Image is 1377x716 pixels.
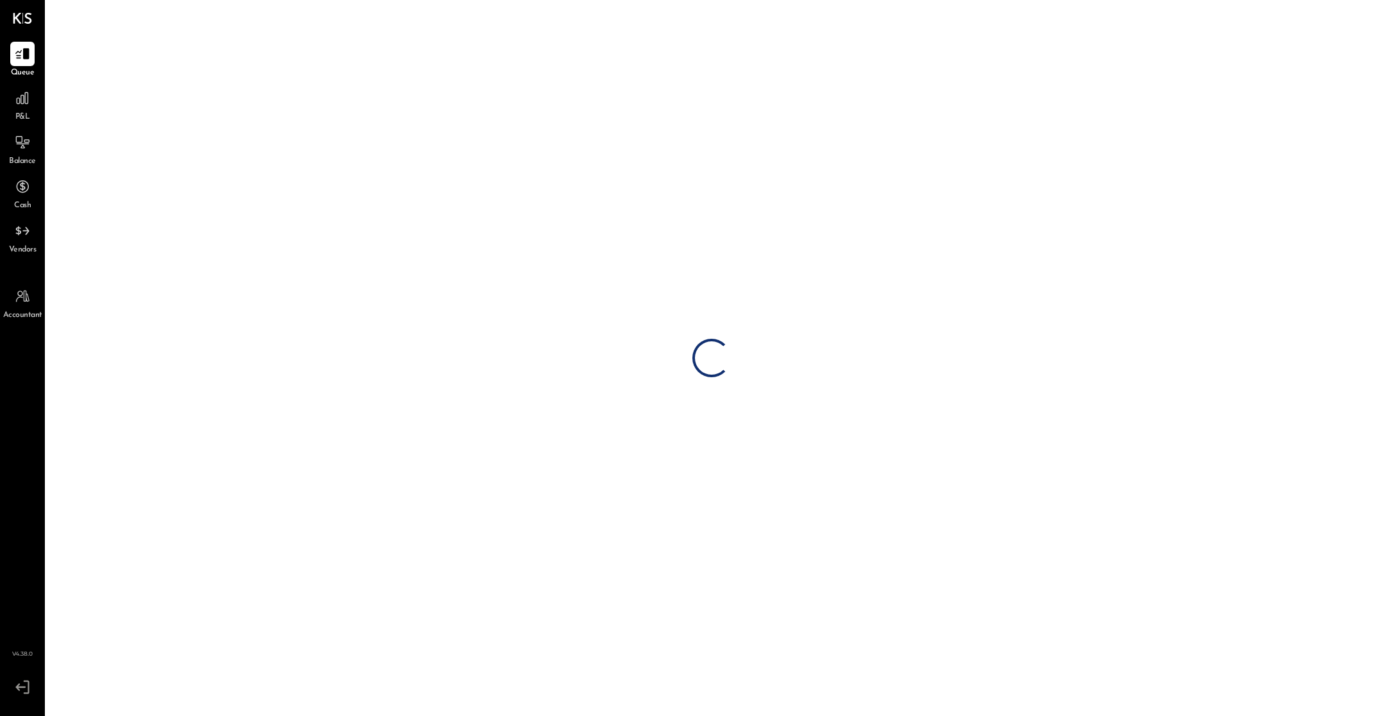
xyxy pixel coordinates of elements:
span: Cash [14,200,31,212]
a: Queue [1,42,44,79]
a: Cash [1,175,44,212]
span: P&L [15,112,30,123]
span: Accountant [3,310,42,321]
span: Vendors [9,244,37,256]
span: Queue [11,67,35,79]
a: Accountant [1,284,44,321]
a: Vendors [1,219,44,256]
a: P&L [1,86,44,123]
span: Balance [9,156,36,167]
a: Balance [1,130,44,167]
